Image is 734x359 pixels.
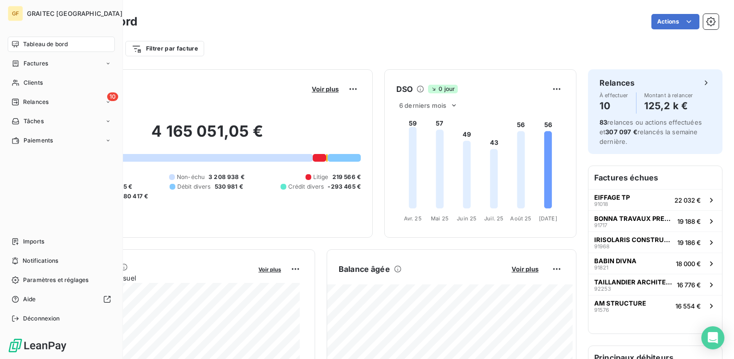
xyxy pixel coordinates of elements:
[599,92,628,98] span: À effectuer
[404,215,422,222] tspan: Avr. 25
[676,260,701,268] span: 18 000 €
[594,257,636,265] span: BABIN DIVNA
[288,182,324,191] span: Crédit divers
[594,299,646,307] span: AM STRUCTURE
[23,98,49,106] span: Relances
[594,244,610,249] span: 91968
[24,59,48,68] span: Factures
[599,77,635,89] h6: Relances
[510,215,531,222] tspan: Août 25
[23,237,44,246] span: Imports
[677,239,701,246] span: 19 186 €
[23,256,58,265] span: Notifications
[309,85,342,93] button: Voir plus
[24,117,44,126] span: Tâches
[428,85,458,93] span: 0 jour
[215,182,243,191] span: 530 981 €
[121,192,148,201] span: -80 417 €
[23,276,88,284] span: Paramètres et réglages
[396,83,413,95] h6: DSO
[54,273,252,283] span: Chiffre d'affaires mensuel
[594,222,607,228] span: 91717
[651,14,699,29] button: Actions
[509,265,541,273] button: Voir plus
[512,265,538,273] span: Voir plus
[675,302,701,310] span: 16 554 €
[594,286,611,292] span: 92253
[599,118,607,126] span: 83
[594,307,609,313] span: 91576
[107,92,118,101] span: 10
[399,102,446,109] span: 6 derniers mois
[588,166,722,189] h6: Factures échues
[8,6,23,21] div: GF
[177,182,211,191] span: Débit divers
[23,314,60,323] span: Déconnexion
[594,193,630,201] span: EIFFAGE TP
[677,218,701,225] span: 19 188 €
[588,189,722,210] button: EIFFAGE TP9101822 032 €
[594,265,608,270] span: 91821
[605,128,637,136] span: 307 097 €
[594,278,673,286] span: TAILLANDIER ARCHITECTES ASSOCIES
[208,173,245,181] span: 3 208 938 €
[677,281,701,289] span: 16 776 €
[339,263,390,275] h6: Balance âgée
[256,265,284,273] button: Voir plus
[328,182,361,191] span: -293 465 €
[457,215,477,222] tspan: Juin 25
[644,92,693,98] span: Montant à relancer
[125,41,204,56] button: Filtrer par facture
[431,215,449,222] tspan: Mai 25
[8,338,67,353] img: Logo LeanPay
[484,215,503,222] tspan: Juil. 25
[54,122,361,151] h2: 4 165 051,05 €
[599,98,628,114] h4: 10
[644,98,693,114] h4: 125,2 k €
[258,266,281,273] span: Voir plus
[588,210,722,231] button: BONNA TRAVAUX PRESSION9171719 188 €
[23,295,36,304] span: Aide
[177,173,205,181] span: Non-échu
[24,136,53,145] span: Paiements
[588,295,722,316] button: AM STRUCTURE9157616 554 €
[23,40,68,49] span: Tableau de bord
[539,215,557,222] tspan: [DATE]
[8,292,115,307] a: Aide
[24,78,43,87] span: Clients
[332,173,361,181] span: 219 566 €
[27,10,122,17] span: GRAITEC [GEOGRAPHIC_DATA]
[588,274,722,295] button: TAILLANDIER ARCHITECTES ASSOCIES9225316 776 €
[313,173,329,181] span: Litige
[594,215,673,222] span: BONNA TRAVAUX PRESSION
[594,201,608,207] span: 91018
[599,118,702,145] span: relances ou actions effectuées et relancés la semaine dernière.
[312,85,339,93] span: Voir plus
[701,326,724,349] div: Open Intercom Messenger
[594,236,673,244] span: IRISOLARIS CONSTRUCTION
[674,196,701,204] span: 22 032 €
[588,231,722,253] button: IRISOLARIS CONSTRUCTION9196819 186 €
[588,253,722,274] button: BABIN DIVNA9182118 000 €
